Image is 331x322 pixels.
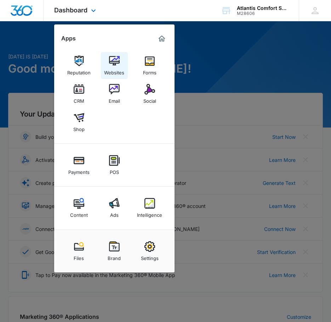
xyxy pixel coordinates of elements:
[136,52,163,79] a: Forms
[65,52,92,79] a: Reputation
[237,11,289,16] div: account id
[70,209,88,218] div: Content
[65,194,92,221] a: Content
[101,238,128,265] a: Brand
[65,152,92,179] a: Payments
[101,194,128,221] a: Ads
[61,35,76,42] h2: Apps
[136,194,163,221] a: Intelligence
[136,80,163,107] a: Social
[137,209,162,218] div: Intelligence
[108,252,121,261] div: Brand
[237,5,289,11] div: account name
[143,95,156,104] div: Social
[54,6,87,14] span: Dashboard
[67,66,91,75] div: Reputation
[73,123,85,132] div: Shop
[101,52,128,79] a: Websites
[110,166,119,175] div: POS
[65,109,92,136] a: Shop
[74,95,84,104] div: CRM
[101,80,128,107] a: Email
[74,252,84,261] div: Files
[156,33,167,44] a: Marketing 360® Dashboard
[65,238,92,265] a: Files
[109,95,120,104] div: Email
[68,166,90,175] div: Payments
[141,252,159,261] div: Settings
[101,152,128,179] a: POS
[136,238,163,265] a: Settings
[104,66,124,75] div: Websites
[143,66,156,75] div: Forms
[110,209,119,218] div: Ads
[65,80,92,107] a: CRM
